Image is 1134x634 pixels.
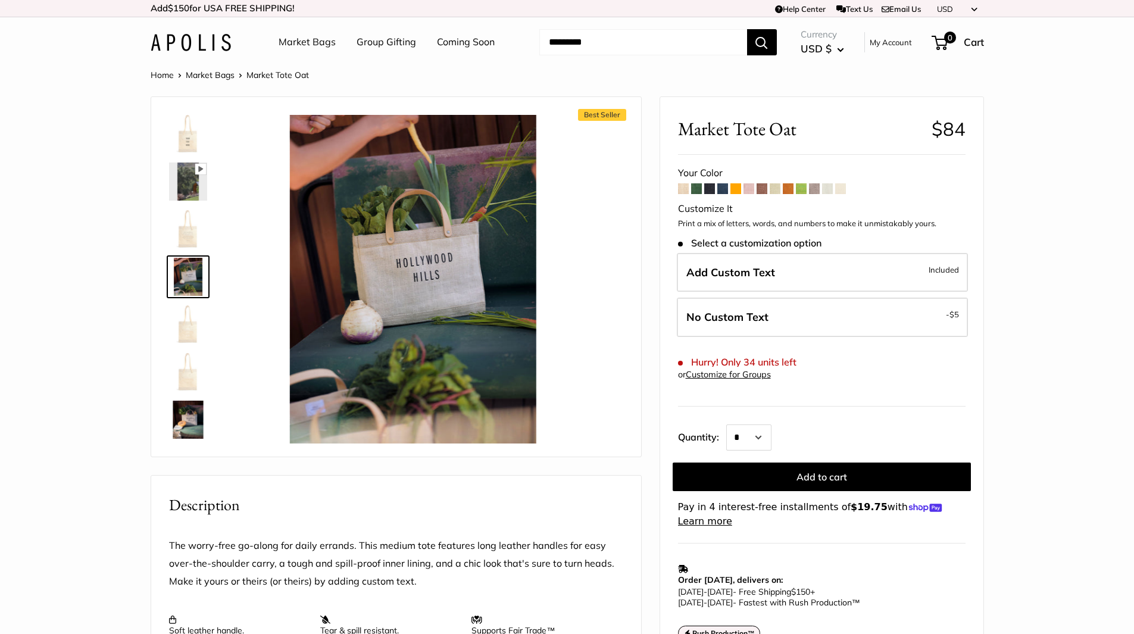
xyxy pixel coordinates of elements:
[169,401,207,439] img: Market Tote Oat
[151,70,174,80] a: Home
[578,109,626,121] span: Best Seller
[882,4,921,14] a: Email Us
[279,33,336,51] a: Market Bags
[686,369,771,380] a: Customize for Groups
[707,586,733,597] span: [DATE]
[801,39,844,58] button: USD $
[246,70,309,80] span: Market Tote Oat
[944,32,955,43] span: 0
[169,258,207,296] img: Market Tote Oat
[933,33,984,52] a: 0 Cart
[678,200,966,218] div: Customize It
[169,210,207,248] img: Market Tote Oat
[437,33,495,51] a: Coming Soon
[678,597,704,608] span: [DATE]
[801,42,832,55] span: USD $
[686,310,769,324] span: No Custom Text
[357,33,416,51] a: Group Gifting
[964,36,984,48] span: Cart
[151,67,309,83] nav: Breadcrumb
[678,357,796,368] span: Hurry! Only 34 units left
[678,118,923,140] span: Market Tote Oat
[169,494,623,517] h2: Description
[168,2,189,14] span: $150
[248,115,577,444] img: Market Tote Oat
[677,253,968,292] label: Add Custom Text
[791,586,810,597] span: $150
[678,586,960,608] p: - Free Shipping +
[167,113,210,155] a: Market Tote Oat
[678,597,860,608] span: - Fastest with Rush Production™
[151,34,231,51] img: Apolis
[167,255,210,298] a: Market Tote Oat
[707,597,733,608] span: [DATE]
[870,35,912,49] a: My Account
[704,586,707,597] span: -
[678,218,966,230] p: Print a mix of letters, words, and numbers to make it unmistakably yours.
[167,398,210,441] a: Market Tote Oat
[169,163,207,201] img: Market Tote Oat
[673,463,971,491] button: Add to cart
[801,26,844,43] span: Currency
[169,537,623,591] p: The worry-free go-along for daily errands. This medium tote features long leather handles for eas...
[169,115,207,153] img: Market Tote Oat
[836,4,873,14] a: Text Us
[937,4,953,14] span: USD
[167,160,210,203] a: Market Tote Oat
[186,70,235,80] a: Market Bags
[167,351,210,393] a: Market Tote Oat
[946,307,959,321] span: -
[169,353,207,391] img: Market Tote Oat
[686,266,775,279] span: Add Custom Text
[678,367,771,383] div: or
[677,298,968,337] label: Leave Blank
[704,597,707,608] span: -
[167,303,210,346] a: Market Tote Oat
[678,574,783,585] strong: Order [DATE], delivers on:
[169,305,207,343] img: Market Tote Oat
[167,208,210,251] a: Market Tote Oat
[678,586,704,597] span: [DATE]
[949,310,959,319] span: $5
[747,29,777,55] button: Search
[678,421,726,451] label: Quantity:
[932,117,966,140] span: $84
[929,263,959,277] span: Included
[539,29,747,55] input: Search...
[678,164,966,182] div: Your Color
[775,4,826,14] a: Help Center
[678,238,821,249] span: Select a customization option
